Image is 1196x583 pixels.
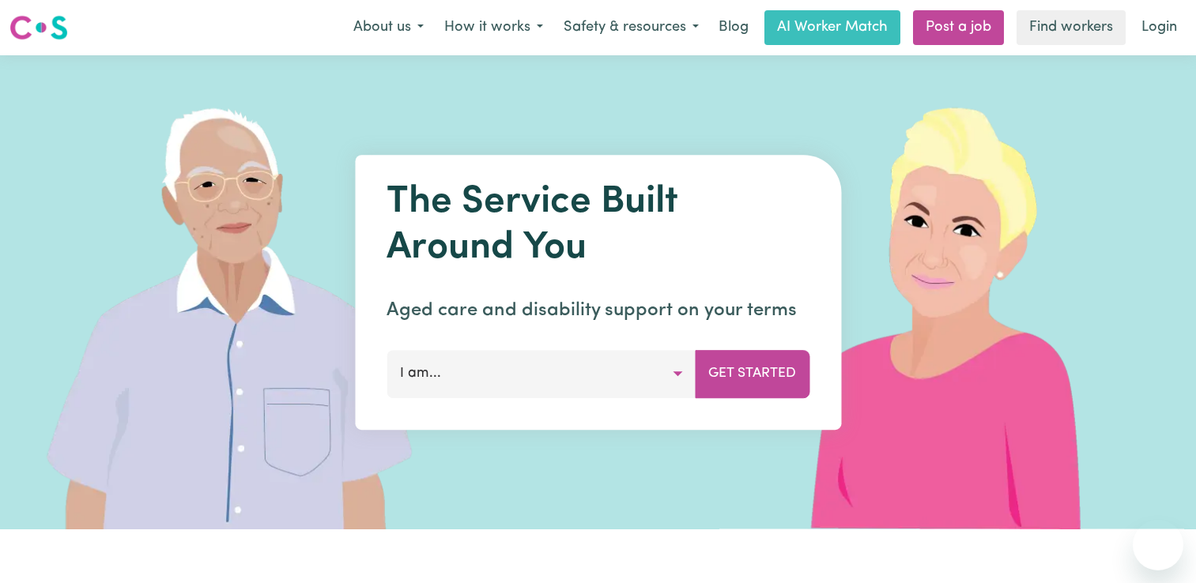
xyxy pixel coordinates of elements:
a: Find workers [1017,10,1126,45]
img: Careseekers logo [9,13,68,42]
button: I am... [387,350,696,397]
iframe: Button to launch messaging window [1133,520,1183,570]
a: Careseekers logo [9,9,68,46]
button: Get Started [695,350,809,397]
a: Blog [709,10,758,45]
p: Aged care and disability support on your terms [387,296,809,325]
a: Login [1132,10,1187,45]
a: Post a job [913,10,1004,45]
h1: The Service Built Around You [387,180,809,271]
a: AI Worker Match [764,10,900,45]
button: How it works [434,11,553,44]
button: Safety & resources [553,11,709,44]
button: About us [343,11,434,44]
